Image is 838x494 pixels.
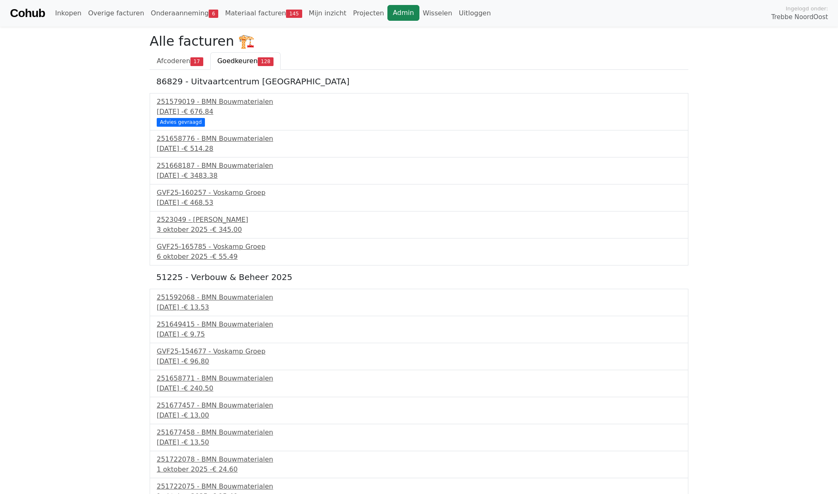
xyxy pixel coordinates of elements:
[157,134,681,154] a: 251658776 - BMN Bouwmaterialen[DATE] -€ 514.28
[150,52,210,70] a: Afcoderen17
[157,428,681,447] a: 251677458 - BMN Bouwmaterialen[DATE] -€ 13.50
[157,320,681,339] a: 251649415 - BMN Bouwmaterialen[DATE] -€ 9.75
[258,57,274,66] span: 128
[184,357,209,365] span: € 96.80
[157,97,681,107] div: 251579019 - BMN Bouwmaterialen
[786,5,828,12] span: Ingelogd onder:
[184,438,209,446] span: € 13.50
[10,3,45,23] a: Cohub
[85,5,148,22] a: Overige facturen
[157,455,681,474] a: 251722078 - BMN Bouwmaterialen1 oktober 2025 -€ 24.60
[184,303,209,311] span: € 13.53
[184,330,205,338] span: € 9.75
[157,198,681,208] div: [DATE] -
[212,226,242,233] span: € 345.00
[157,107,681,117] div: [DATE] -
[184,108,213,116] span: € 676.84
[157,401,681,420] a: 251677457 - BMN Bouwmaterialen[DATE] -€ 13.00
[419,5,456,22] a: Wisselen
[157,329,681,339] div: [DATE] -
[157,410,681,420] div: [DATE] -
[157,374,681,383] div: 251658771 - BMN Bouwmaterialen
[157,242,681,262] a: GVF25-165785 - Voskamp Groep6 oktober 2025 -€ 55.49
[212,465,238,473] span: € 24.60
[184,172,217,179] span: € 3483.38
[157,118,205,126] div: Advies gevraagd
[157,428,681,437] div: 251677458 - BMN Bouwmaterialen
[157,97,681,125] a: 251579019 - BMN Bouwmaterialen[DATE] -€ 676.84 Advies gevraagd
[184,199,213,206] span: € 468.53
[306,5,350,22] a: Mijn inzicht
[157,347,681,356] div: GVF25-154677 - Voskamp Groep
[157,383,681,393] div: [DATE] -
[157,356,681,366] div: [DATE] -
[157,455,681,465] div: 251722078 - BMN Bouwmaterialen
[209,10,218,18] span: 6
[210,52,281,70] a: Goedkeuren128
[157,188,681,208] a: GVF25-160257 - Voskamp Groep[DATE] -€ 468.53
[157,482,681,492] div: 251722075 - BMN Bouwmaterialen
[157,134,681,144] div: 251658776 - BMN Bouwmaterialen
[157,215,681,225] div: 2523049 - [PERSON_NAME]
[156,76,682,86] h5: 86829 - Uitvaartcentrum [GEOGRAPHIC_DATA]
[52,5,84,22] a: Inkopen
[157,292,681,312] a: 251592068 - BMN Bouwmaterialen[DATE] -€ 13.53
[184,411,209,419] span: € 13.00
[157,215,681,235] a: 2523049 - [PERSON_NAME]3 oktober 2025 -€ 345.00
[157,225,681,235] div: 3 oktober 2025 -
[286,10,302,18] span: 145
[157,292,681,302] div: 251592068 - BMN Bouwmaterialen
[148,5,222,22] a: Onderaanneming6
[456,5,494,22] a: Uitloggen
[350,5,387,22] a: Projecten
[157,302,681,312] div: [DATE] -
[157,242,681,252] div: GVF25-165785 - Voskamp Groep
[150,33,688,49] h2: Alle facturen 🏗️
[157,374,681,393] a: 251658771 - BMN Bouwmaterialen[DATE] -€ 240.50
[157,465,681,474] div: 1 oktober 2025 -
[157,347,681,366] a: GVF25-154677 - Voskamp Groep[DATE] -€ 96.80
[184,145,213,152] span: € 514.28
[217,57,258,65] span: Goedkeuren
[190,57,203,66] span: 17
[157,188,681,198] div: GVF25-160257 - Voskamp Groep
[212,253,238,261] span: € 55.49
[157,437,681,447] div: [DATE] -
[222,5,305,22] a: Materiaal facturen145
[184,384,213,392] span: € 240.50
[387,5,419,21] a: Admin
[771,12,828,22] span: Trebbe NoordOost
[156,272,682,282] h5: 51225 - Verbouw & Beheer 2025
[157,320,681,329] div: 251649415 - BMN Bouwmaterialen
[157,252,681,262] div: 6 oktober 2025 -
[157,161,681,171] div: 251668187 - BMN Bouwmaterialen
[157,401,681,410] div: 251677457 - BMN Bouwmaterialen
[157,171,681,181] div: [DATE] -
[157,161,681,181] a: 251668187 - BMN Bouwmaterialen[DATE] -€ 3483.38
[157,144,681,154] div: [DATE] -
[157,57,190,65] span: Afcoderen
